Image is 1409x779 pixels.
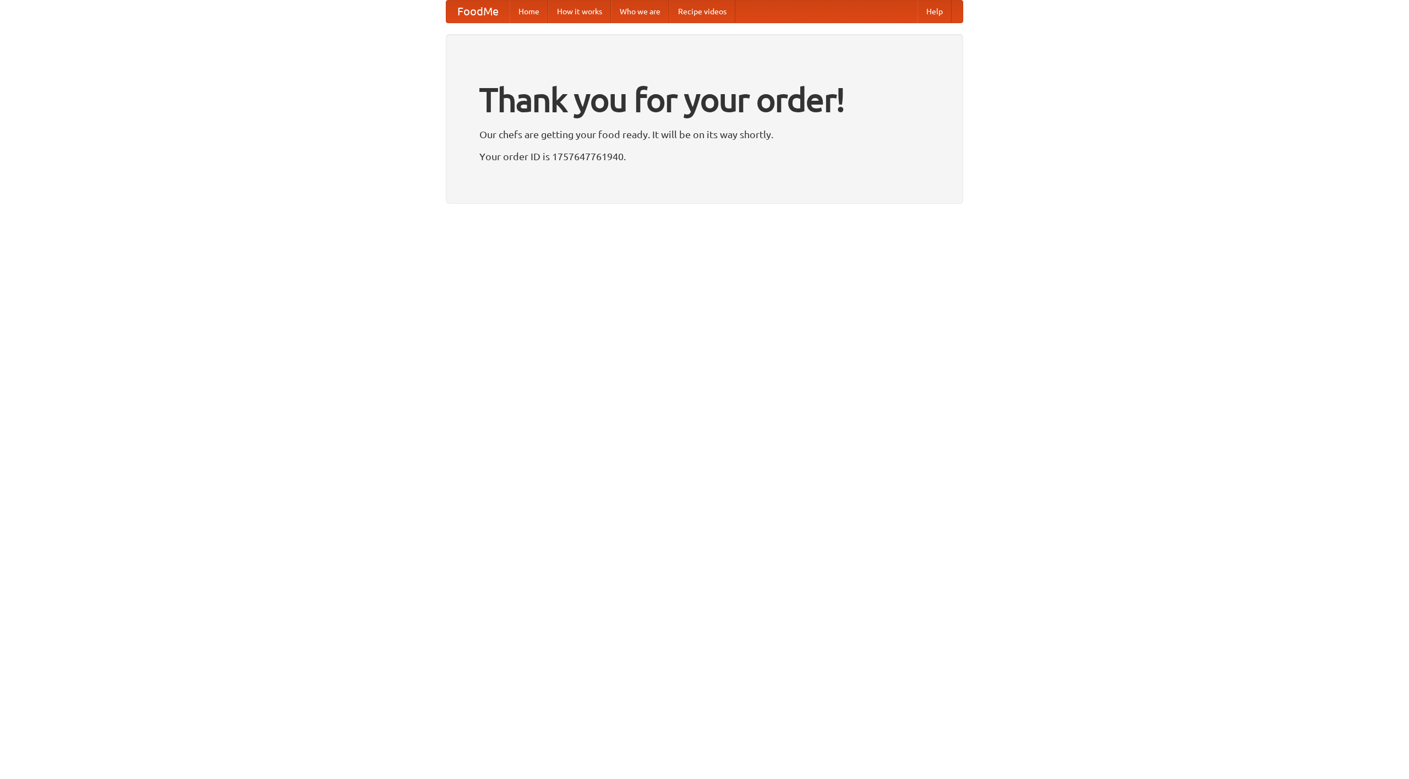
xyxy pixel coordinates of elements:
a: Home [510,1,548,23]
a: Recipe videos [669,1,735,23]
p: Your order ID is 1757647761940. [479,148,930,165]
a: How it works [548,1,611,23]
p: Our chefs are getting your food ready. It will be on its way shortly. [479,126,930,143]
a: Help [918,1,952,23]
a: Who we are [611,1,669,23]
a: FoodMe [446,1,510,23]
h1: Thank you for your order! [479,73,930,126]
